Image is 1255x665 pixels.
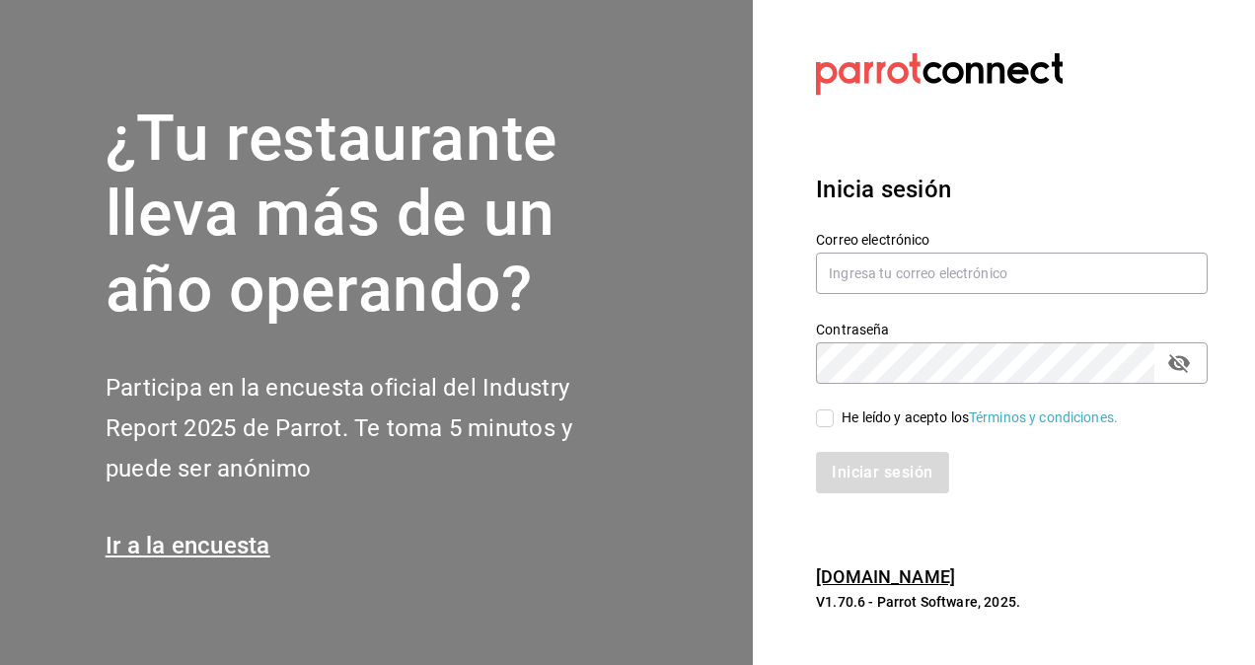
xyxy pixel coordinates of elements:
h2: Participa en la encuesta oficial del Industry Report 2025 de Parrot. Te toma 5 minutos y puede se... [106,368,638,488]
p: V1.70.6 - Parrot Software, 2025. [816,592,1208,612]
a: Ir a la encuesta [106,532,270,559]
a: Términos y condiciones. [969,409,1118,425]
label: Correo electrónico [816,232,1208,246]
input: Ingresa tu correo electrónico [816,253,1208,294]
label: Contraseña [816,322,1208,335]
h3: Inicia sesión [816,172,1208,207]
h1: ¿Tu restaurante lleva más de un año operando? [106,102,638,329]
a: [DOMAIN_NAME] [816,566,955,587]
button: passwordField [1162,346,1196,380]
div: He leído y acepto los [842,407,1118,428]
